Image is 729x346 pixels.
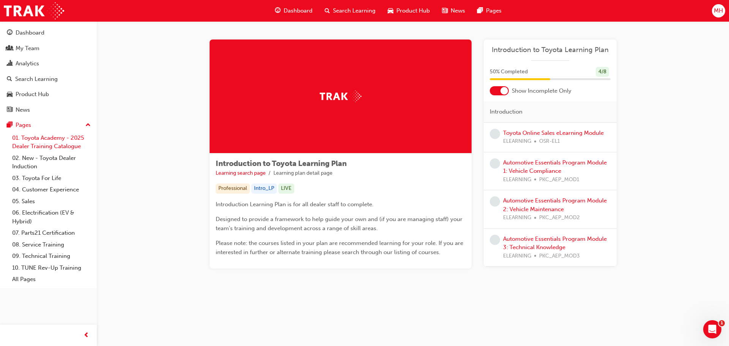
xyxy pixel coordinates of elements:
[7,45,13,52] span: people-icon
[596,67,609,77] div: 4 / 8
[4,2,64,19] img: Trak
[503,197,607,213] a: Automotive Essentials Program Module 2: Vehicle Maintenance
[503,159,607,175] a: Automotive Essentials Program Module 1: Vehicle Compliance
[7,91,13,98] span: car-icon
[503,235,607,251] a: Automotive Essentials Program Module 3: Technical Knowledge
[539,252,580,261] span: PKC_AEP_MOD3
[490,46,611,54] a: Introduction to Toyota Learning Plan
[3,24,94,118] button: DashboardMy TeamAnalyticsSearch LearningProduct HubNews
[382,3,436,19] a: car-iconProduct Hub
[216,170,266,176] a: Learning search page
[3,57,94,71] a: Analytics
[503,130,604,136] a: Toyota Online Sales eLearning Module
[9,207,94,227] a: 06. Electrification (EV & Hybrid)
[7,30,13,36] span: guage-icon
[3,41,94,55] a: My Team
[9,262,94,274] a: 10. TUNE Rev-Up Training
[9,273,94,285] a: All Pages
[319,3,382,19] a: search-iconSearch Learning
[3,72,94,86] a: Search Learning
[503,137,531,146] span: ELEARNING
[15,75,58,84] div: Search Learning
[325,6,330,16] span: search-icon
[16,44,39,53] div: My Team
[3,103,94,117] a: News
[451,6,465,15] span: News
[539,213,580,222] span: PKC_AEP_MOD2
[471,3,508,19] a: pages-iconPages
[16,90,49,99] div: Product Hub
[9,152,94,172] a: 02. New - Toyota Dealer Induction
[712,4,725,17] button: MH
[3,118,94,132] button: Pages
[16,106,30,114] div: News
[216,216,464,232] span: Designed to provide a framework to help guide your own and (if you are managing staff) your team'...
[719,320,725,326] span: 1
[396,6,430,15] span: Product Hub
[490,235,500,245] span: learningRecordVerb_NONE-icon
[333,6,376,15] span: Search Learning
[16,59,39,68] div: Analytics
[275,6,281,16] span: guage-icon
[539,175,579,184] span: PKC_AEP_MOD1
[9,196,94,207] a: 05. Sales
[16,28,44,37] div: Dashboard
[486,6,502,15] span: Pages
[278,183,294,194] div: LIVE
[477,6,483,16] span: pages-icon
[3,26,94,40] a: Dashboard
[490,196,500,207] span: learningRecordVerb_NONE-icon
[9,239,94,251] a: 08. Service Training
[16,121,31,130] div: Pages
[9,132,94,152] a: 01. Toyota Academy - 2025 Dealer Training Catalogue
[388,6,393,16] span: car-icon
[320,90,361,102] img: Trak
[7,122,13,129] span: pages-icon
[539,137,560,146] span: OSR-EL1
[216,240,465,256] span: Please note: the courses listed in your plan are recommended learning for your role. If you are i...
[714,6,723,15] span: MH
[216,201,374,208] span: Introduction Learning Plan is for all dealer staff to complete.
[512,87,571,95] span: Show Incomplete Only
[7,107,13,114] span: news-icon
[9,227,94,239] a: 07. Parts21 Certification
[7,60,13,67] span: chart-icon
[490,158,500,169] span: learningRecordVerb_NONE-icon
[9,250,94,262] a: 09. Technical Training
[503,175,531,184] span: ELEARNING
[490,107,522,116] span: Introduction
[490,129,500,139] span: learningRecordVerb_NONE-icon
[9,172,94,184] a: 03. Toyota For Life
[3,87,94,101] a: Product Hub
[7,76,12,83] span: search-icon
[216,183,250,194] div: Professional
[273,169,333,178] li: Learning plan detail page
[284,6,312,15] span: Dashboard
[9,184,94,196] a: 04. Customer Experience
[269,3,319,19] a: guage-iconDashboard
[503,213,531,222] span: ELEARNING
[490,68,528,76] span: 50 % Completed
[216,159,347,168] span: Introduction to Toyota Learning Plan
[85,120,91,130] span: up-icon
[436,3,471,19] a: news-iconNews
[442,6,448,16] span: news-icon
[84,331,89,340] span: prev-icon
[251,183,277,194] div: Intro_LP
[703,320,721,338] iframe: Intercom live chat
[503,252,531,261] span: ELEARNING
